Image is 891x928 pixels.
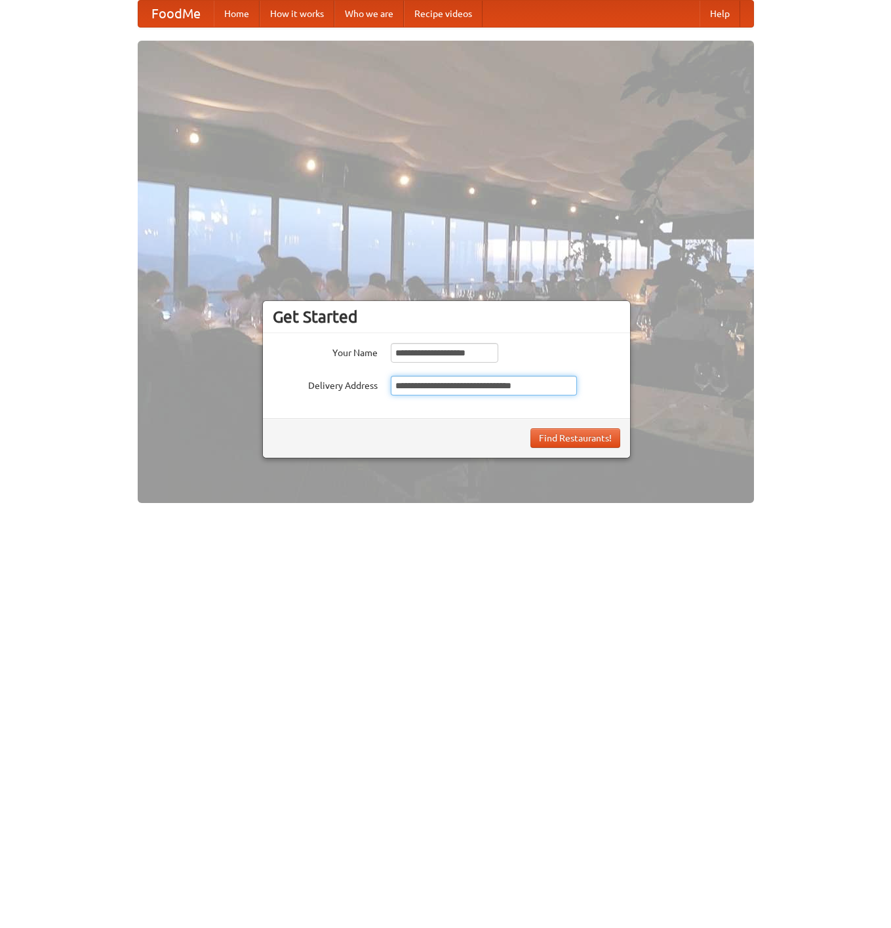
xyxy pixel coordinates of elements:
a: Who we are [334,1,404,27]
a: How it works [260,1,334,27]
a: Home [214,1,260,27]
button: Find Restaurants! [530,428,620,448]
label: Delivery Address [273,376,378,392]
a: Help [700,1,740,27]
a: Recipe videos [404,1,483,27]
a: FoodMe [138,1,214,27]
label: Your Name [273,343,378,359]
h3: Get Started [273,307,620,327]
